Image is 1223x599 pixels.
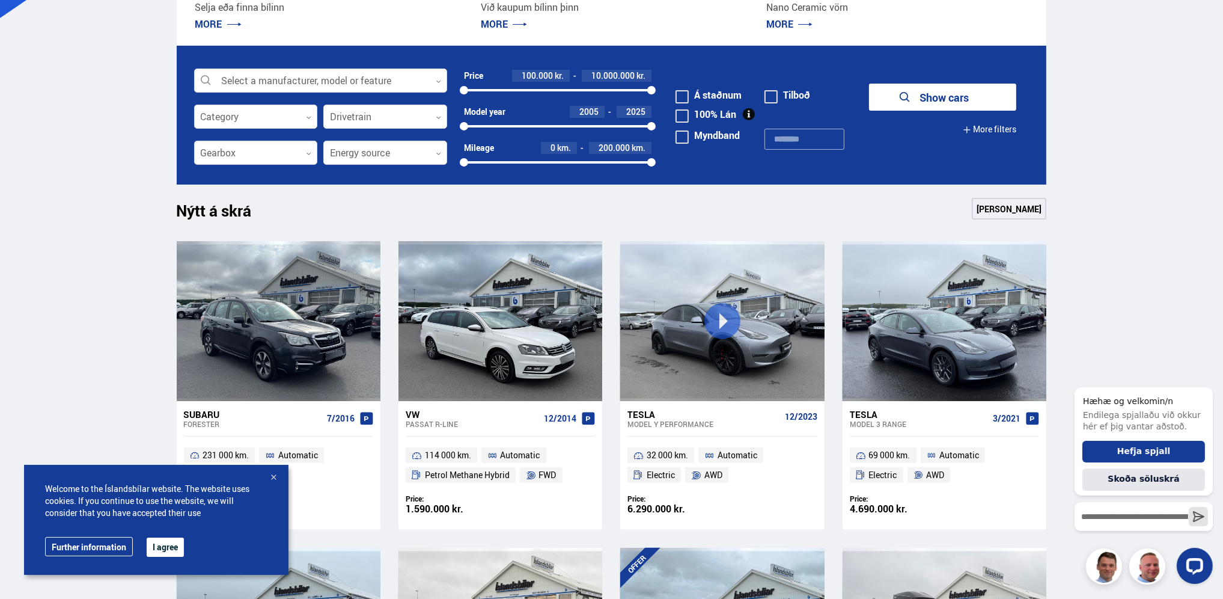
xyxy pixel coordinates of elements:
span: 100.000 [522,70,553,81]
a: Subaru Forester 7/2016 231 000 km. Automatic Petrol AWD Price: 1.690.000 kr. [177,401,380,530]
div: Price: [406,494,501,503]
span: Automatic [718,448,757,462]
span: Automatic [939,448,979,462]
span: 0 [551,142,555,153]
div: Tesla [627,409,779,420]
span: AWD [926,468,944,482]
div: VW [406,409,539,420]
div: Passat R-LINE [406,420,539,428]
div: Mileage [464,143,494,153]
div: Forester [184,420,322,428]
div: 1.590.000 kr. [406,504,501,514]
span: 12/2023 [785,412,817,422]
label: Á staðnum [676,90,742,100]
span: km. [557,143,571,153]
span: 200.000 [599,142,630,153]
span: km. [632,143,645,153]
p: Selja eða finna bílinn [195,1,457,14]
a: Tesla Model 3 RANGE 3/2021 69 000 km. Automatic Electric AWD Price: 4.690.000 kr. [843,401,1046,530]
a: Tesla Model Y PERFORMANCE 12/2023 32 000 km. Automatic Electric AWD Price: 6.290.000 kr. [620,401,824,530]
div: Price: [627,494,722,503]
label: 100% Lán [676,109,736,119]
div: Subaru [184,409,322,420]
label: Myndband [676,131,740,140]
span: 12/2014 [544,414,576,423]
a: Further information [45,537,133,556]
a: MORE [766,17,813,31]
label: Tilboð [764,90,810,100]
span: 7/2016 [327,414,355,423]
span: Electric [647,468,675,482]
span: kr. [636,71,645,81]
span: Automatic [501,448,540,462]
div: Price [464,71,483,81]
button: More filters [963,116,1016,143]
h1: Nýtt á skrá [177,201,273,227]
div: 6.290.000 kr. [627,504,722,514]
span: Automatic [278,448,318,462]
a: MORE [481,17,527,31]
a: MORE [195,17,242,31]
span: 3/2021 [993,414,1020,423]
span: 2005 [579,106,599,117]
span: 69 000 km. [869,448,910,462]
div: Model Y PERFORMANCE [627,420,779,428]
span: Electric [869,468,897,482]
span: 32 000 km. [647,448,688,462]
span: Petrol Methane Hybrid [425,468,510,482]
button: I agree [147,538,184,557]
p: Nano Ceramic vörn [766,1,1028,14]
span: 114 000 km. [425,448,471,462]
span: 2025 [626,106,645,117]
span: 231 000 km. [203,448,249,462]
span: Welcome to the Íslandsbílar website. The website uses cookies. If you continue to use the website... [45,483,267,519]
div: Tesla [850,409,988,420]
a: [PERSON_NAME] [972,198,1046,220]
span: kr. [555,71,564,81]
div: 4.690.000 kr. [850,504,945,514]
div: Model 3 RANGE [850,420,988,428]
span: FWD [539,468,557,482]
div: Price: [850,494,945,503]
a: VW Passat R-LINE 12/2014 114 000 km. Automatic Petrol Methane Hybrid FWD Price: 1.590.000 kr. [398,401,602,530]
div: Model year [464,107,505,117]
iframe: LiveChat chat widget [1065,366,1218,594]
button: Show cars [869,84,1016,111]
span: AWD [704,468,722,482]
span: 10.000.000 [591,70,635,81]
p: Við kaupum bílinn þinn [481,1,742,14]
